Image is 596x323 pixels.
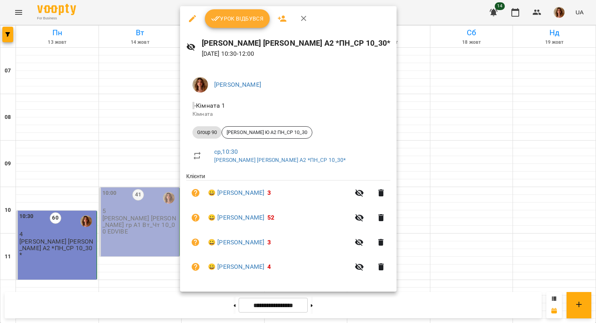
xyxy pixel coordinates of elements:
p: [DATE] 10:30 - 12:00 [202,49,390,58]
span: Урок відбувся [211,14,264,23]
a: ср , 10:30 [214,148,238,155]
span: - Кімната 1 [192,102,227,109]
img: d73ace202ee2ff29bce2c456c7fd2171.png [192,77,208,93]
button: Візит ще не сплачено. Додати оплату? [186,184,205,202]
span: 3 [267,189,271,196]
div: [PERSON_NAME] Ю А2 ПН_СР 10_30 [222,126,312,139]
button: Візит ще не сплачено. Додати оплату? [186,233,205,252]
a: [PERSON_NAME] [214,81,261,88]
button: Візит ще не сплачено. Додати оплату? [186,258,205,276]
a: [PERSON_NAME] [PERSON_NAME] А2 *ПН_СР 10_30* [214,157,346,163]
button: Візит ще не сплачено. Додати оплату? [186,208,205,227]
span: 52 [267,214,274,221]
p: Кімната [192,110,384,118]
span: 4 [267,263,271,270]
span: 3 [267,239,271,246]
ul: Клієнти [186,172,390,282]
span: [PERSON_NAME] Ю А2 ПН_СР 10_30 [222,129,312,136]
a: 😀 [PERSON_NAME] [208,262,264,271]
a: 😀 [PERSON_NAME] [208,238,264,247]
span: Group 90 [192,129,222,136]
button: Урок відбувся [205,9,270,28]
a: 😀 [PERSON_NAME] [208,188,264,198]
a: 😀 [PERSON_NAME] [208,213,264,222]
h6: [PERSON_NAME] [PERSON_NAME] А2 *ПН_СР 10_30* [202,37,390,49]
